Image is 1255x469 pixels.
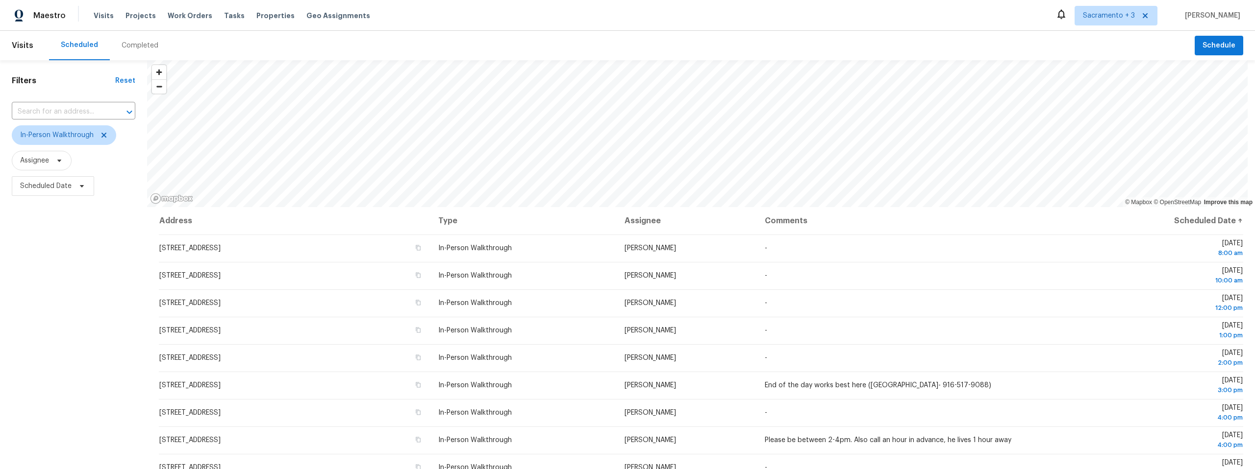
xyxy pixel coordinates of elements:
[625,409,676,416] span: [PERSON_NAME]
[33,11,66,21] span: Maestro
[224,12,245,19] span: Tasks
[1090,322,1243,340] span: [DATE]
[765,437,1011,444] span: Please be between 2-4pm. Also call an hour in advance, he lives 1 hour away
[122,41,158,50] div: Completed
[765,300,767,306] span: -
[438,327,512,334] span: In-Person Walkthrough
[1082,207,1243,234] th: Scheduled Date ↑
[1090,267,1243,285] span: [DATE]
[1083,11,1135,21] span: Sacramento + 3
[61,40,98,50] div: Scheduled
[625,245,676,252] span: [PERSON_NAME]
[414,298,423,307] button: Copy Address
[20,156,49,165] span: Assignee
[438,245,512,252] span: In-Person Walkthrough
[1090,358,1243,368] div: 2:00 pm
[159,300,221,306] span: [STREET_ADDRESS]
[20,130,94,140] span: In-Person Walkthrough
[159,437,221,444] span: [STREET_ADDRESS]
[152,79,166,94] button: Zoom out
[414,243,423,252] button: Copy Address
[152,80,166,94] span: Zoom out
[125,11,156,21] span: Projects
[414,271,423,280] button: Copy Address
[12,104,108,119] input: Search for an address...
[1203,40,1235,52] span: Schedule
[1204,199,1253,206] a: Improve this map
[430,207,617,234] th: Type
[168,11,212,21] span: Work Orders
[625,382,676,389] span: [PERSON_NAME]
[1090,432,1243,450] span: [DATE]
[414,435,423,444] button: Copy Address
[159,382,221,389] span: [STREET_ADDRESS]
[625,272,676,279] span: [PERSON_NAME]
[1125,199,1152,206] a: Mapbox
[1090,385,1243,395] div: 3:00 pm
[438,437,512,444] span: In-Person Walkthrough
[765,245,767,252] span: -
[414,380,423,389] button: Copy Address
[1090,330,1243,340] div: 1:00 pm
[438,272,512,279] span: In-Person Walkthrough
[414,326,423,334] button: Copy Address
[256,11,295,21] span: Properties
[12,76,115,86] h1: Filters
[757,207,1082,234] th: Comments
[152,65,166,79] button: Zoom in
[1090,295,1243,313] span: [DATE]
[159,354,221,361] span: [STREET_ADDRESS]
[306,11,370,21] span: Geo Assignments
[115,76,135,86] div: Reset
[12,35,33,56] span: Visits
[159,245,221,252] span: [STREET_ADDRESS]
[159,272,221,279] span: [STREET_ADDRESS]
[159,327,221,334] span: [STREET_ADDRESS]
[625,300,676,306] span: [PERSON_NAME]
[147,60,1248,207] canvas: Map
[1090,440,1243,450] div: 4:00 pm
[438,300,512,306] span: In-Person Walkthrough
[765,382,991,389] span: End of the day works best here ([GEOGRAPHIC_DATA]- 916-517-9088)
[159,207,430,234] th: Address
[765,272,767,279] span: -
[617,207,757,234] th: Assignee
[414,408,423,417] button: Copy Address
[625,327,676,334] span: [PERSON_NAME]
[1090,413,1243,422] div: 4:00 pm
[625,354,676,361] span: [PERSON_NAME]
[1154,199,1201,206] a: OpenStreetMap
[765,409,767,416] span: -
[438,354,512,361] span: In-Person Walkthrough
[150,193,193,204] a: Mapbox homepage
[1090,377,1243,395] span: [DATE]
[765,354,767,361] span: -
[1090,350,1243,368] span: [DATE]
[159,409,221,416] span: [STREET_ADDRESS]
[123,105,136,119] button: Open
[765,327,767,334] span: -
[625,437,676,444] span: [PERSON_NAME]
[1090,276,1243,285] div: 10:00 am
[1090,240,1243,258] span: [DATE]
[414,353,423,362] button: Copy Address
[1090,248,1243,258] div: 8:00 am
[438,382,512,389] span: In-Person Walkthrough
[1090,303,1243,313] div: 12:00 pm
[1181,11,1240,21] span: [PERSON_NAME]
[438,409,512,416] span: In-Person Walkthrough
[94,11,114,21] span: Visits
[20,181,72,191] span: Scheduled Date
[1090,404,1243,422] span: [DATE]
[1195,36,1243,56] button: Schedule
